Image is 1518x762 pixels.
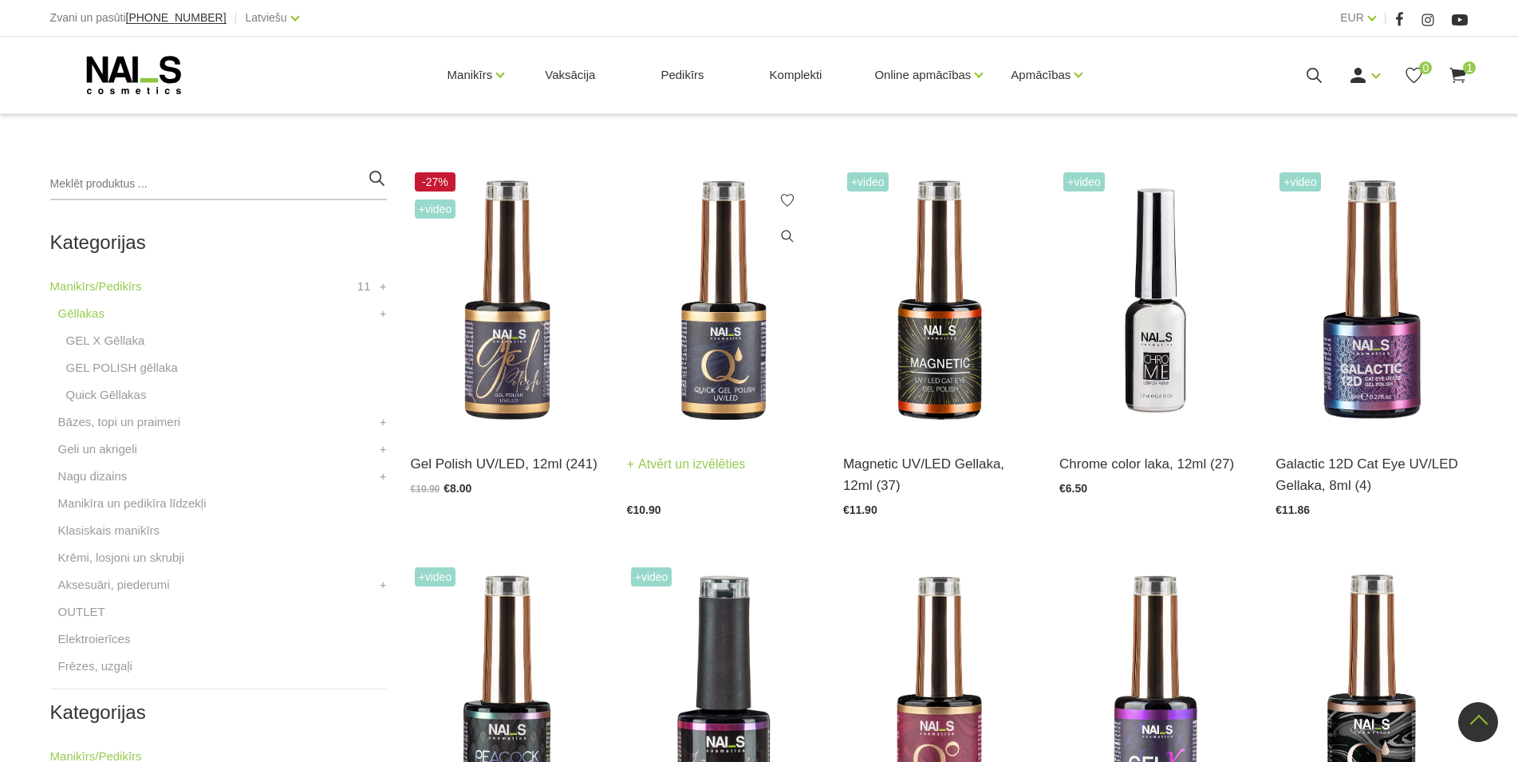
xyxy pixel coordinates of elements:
[874,43,971,107] a: Online apmācības
[1276,168,1468,433] img: Daudzdimensionāla magnētiskā gellaka, kas satur smalkas, atstarojošas hroma daļiņas. Ar īpaša mag...
[50,702,387,723] h2: Kategorijas
[1059,482,1087,495] span: €6.50
[58,494,207,513] a: Manikīra un pedikīra līdzekļi
[1448,65,1468,85] a: 1
[648,37,716,113] a: Pedikīrs
[66,385,147,405] a: Quick Gēllakas
[58,413,180,432] a: Bāzes, topi un praimeri
[50,232,387,253] h2: Kategorijas
[380,440,387,459] a: +
[126,11,227,24] span: [PHONE_NUMBER]
[58,304,104,323] a: Gēllakas
[58,602,105,622] a: OUTLET
[415,199,456,219] span: +Video
[58,467,128,486] a: Nagu dizains
[627,503,661,516] span: €10.90
[66,358,178,377] a: GEL POLISH gēllaka
[50,8,227,28] div: Zvani un pasūti
[1063,172,1105,191] span: +Video
[843,453,1035,496] a: Magnetic UV/LED Gellaka, 12ml (37)
[1279,172,1321,191] span: +Video
[235,8,238,28] span: |
[448,43,493,107] a: Manikīrs
[66,331,145,350] a: GEL X Gēllaka
[50,277,142,296] a: Manikīrs/Pedikīrs
[1463,61,1476,74] span: 1
[411,168,603,433] img: Ilgnoturīga, intensīvi pigmentēta gellaka. Viegli klājas, lieliski žūst, nesaraujas, neatkāpjas n...
[1340,8,1364,27] a: EUR
[415,567,456,586] span: +Video
[415,172,456,191] span: -27%
[411,453,603,475] a: Gel Polish UV/LED, 12ml (241)
[1276,503,1310,516] span: €11.86
[627,168,819,433] img: Ātri, ērti un vienkārši!Intensīvi pigmentēta gellaka, kas perfekti klājas arī vienā slānī, tādā v...
[757,37,835,113] a: Komplekti
[58,440,137,459] a: Geli un akrigeli
[58,657,132,676] a: Frēzes, uzgaļi
[843,168,1035,433] img: Ilgnoturīga gellaka, kas sastāv no metāla mikrodaļiņām, kuras īpaša magnēta ietekmē var pārvērst ...
[50,168,387,200] input: Meklēt produktus ...
[444,482,471,495] span: €8.00
[380,413,387,432] a: +
[58,521,160,540] a: Klasiskais manikīrs
[1384,8,1387,28] span: |
[1059,168,1252,433] img: Paredzēta hromēta jeb spoguļspīduma efekta veidošanai uz pilnas naga plātnes vai atsevišķiem diza...
[411,484,440,495] span: €10.90
[380,575,387,594] a: +
[847,172,889,191] span: +Video
[1404,65,1424,85] a: 0
[357,277,371,296] span: 11
[1059,453,1252,475] a: Chrome color laka, 12ml (27)
[58,575,170,594] a: Aksesuāri, piederumi
[532,37,608,113] a: Vaksācija
[1419,61,1432,74] span: 0
[380,467,387,486] a: +
[1276,453,1468,496] a: Galactic 12D Cat Eye UV/LED Gellaka, 8ml (4)
[126,12,227,24] a: [PHONE_NUMBER]
[380,304,387,323] a: +
[843,503,877,516] span: €11.90
[631,567,672,586] span: +Video
[58,630,131,649] a: Elektroierīces
[627,453,746,476] a: Atvērt un izvēlēties
[58,548,184,567] a: Krēmi, losjoni un skrubji
[1011,43,1070,107] a: Apmācības
[380,277,387,296] a: +
[245,8,286,27] a: Latviešu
